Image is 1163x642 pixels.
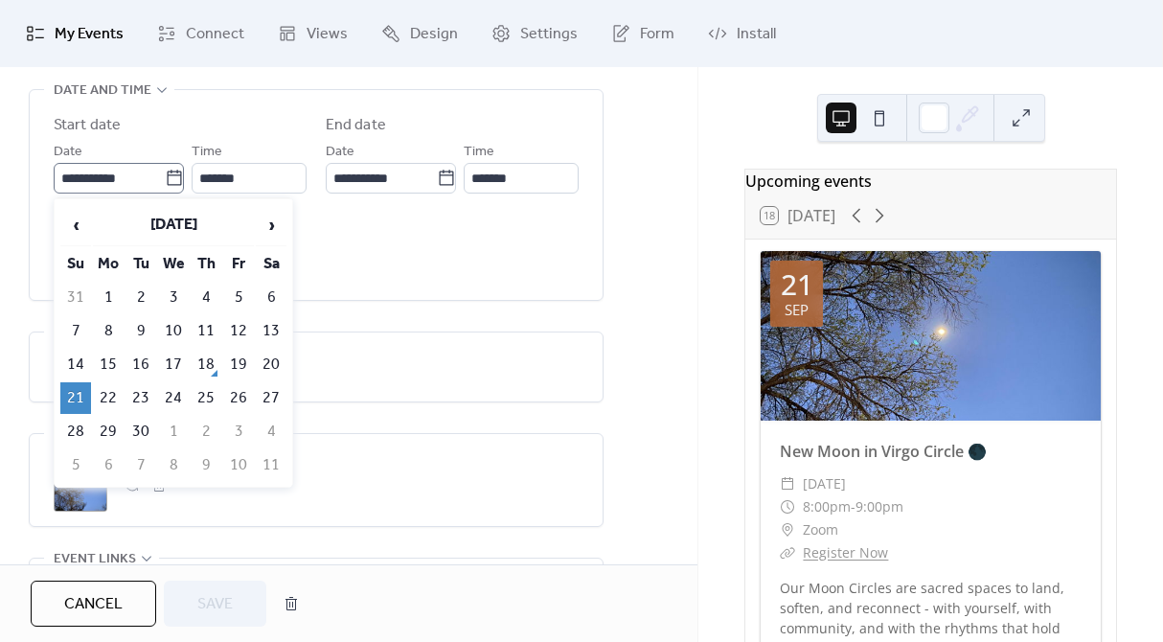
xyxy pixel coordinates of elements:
a: Connect [143,8,259,59]
a: My Events [11,8,138,59]
th: Su [60,248,91,280]
span: [DATE] [803,472,846,495]
td: 30 [125,416,156,447]
td: 10 [223,449,254,481]
td: 1 [158,416,189,447]
span: Date [326,141,354,164]
a: Form [597,8,689,59]
a: Install [694,8,790,59]
td: 3 [223,416,254,447]
div: ​ [780,518,795,541]
td: 11 [191,315,221,347]
span: Zoom [803,518,838,541]
div: Sep [785,303,809,317]
td: 1 [93,282,124,313]
td: 9 [125,315,156,347]
td: 5 [60,449,91,481]
span: Time [192,141,222,164]
td: 27 [256,382,286,414]
td: 8 [158,449,189,481]
span: Design [410,23,458,46]
td: 4 [191,282,221,313]
div: Upcoming events [745,170,1116,193]
span: Views [307,23,348,46]
td: 7 [60,315,91,347]
td: 14 [60,349,91,380]
td: 6 [93,449,124,481]
button: Cancel [31,581,156,627]
td: 31 [60,282,91,313]
span: Connect [186,23,244,46]
span: My Events [55,23,124,46]
span: Settings [520,23,578,46]
div: ​ [780,472,795,495]
td: 16 [125,349,156,380]
span: Date and time [54,80,151,103]
td: 23 [125,382,156,414]
td: 10 [158,315,189,347]
td: 3 [158,282,189,313]
th: Th [191,248,221,280]
a: Settings [477,8,592,59]
td: 11 [256,449,286,481]
a: Views [263,8,362,59]
td: 9 [191,449,221,481]
td: 28 [60,416,91,447]
td: 13 [256,315,286,347]
div: Start date [54,114,121,137]
td: 8 [93,315,124,347]
th: Tu [125,248,156,280]
th: Sa [256,248,286,280]
td: 26 [223,382,254,414]
span: Date [54,141,82,164]
td: 25 [191,382,221,414]
span: 9:00pm [855,495,903,518]
span: Form [640,23,674,46]
td: 5 [223,282,254,313]
span: Install [737,23,776,46]
td: 12 [223,315,254,347]
td: 24 [158,382,189,414]
span: › [257,206,285,244]
span: ‹ [61,206,90,244]
a: Design [367,8,472,59]
td: 22 [93,382,124,414]
td: 18 [191,349,221,380]
th: Mo [93,248,124,280]
div: ​ [780,495,795,518]
span: Cancel [64,593,123,616]
td: 2 [191,416,221,447]
span: Event links [54,548,136,571]
a: New Moon in Virgo Circle 🌑 [780,441,987,462]
td: 15 [93,349,124,380]
td: 7 [125,449,156,481]
td: 4 [256,416,286,447]
th: [DATE] [93,205,254,246]
div: ​ [780,541,795,564]
th: Fr [223,248,254,280]
span: Time [464,141,494,164]
td: 29 [93,416,124,447]
a: Register Now [803,543,888,562]
div: 21 [781,270,813,299]
td: 19 [223,349,254,380]
span: 8:00pm [803,495,851,518]
div: End date [326,114,386,137]
td: 17 [158,349,189,380]
td: 20 [256,349,286,380]
td: 2 [125,282,156,313]
span: - [851,495,855,518]
th: We [158,248,189,280]
td: 21 [60,382,91,414]
td: 6 [256,282,286,313]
